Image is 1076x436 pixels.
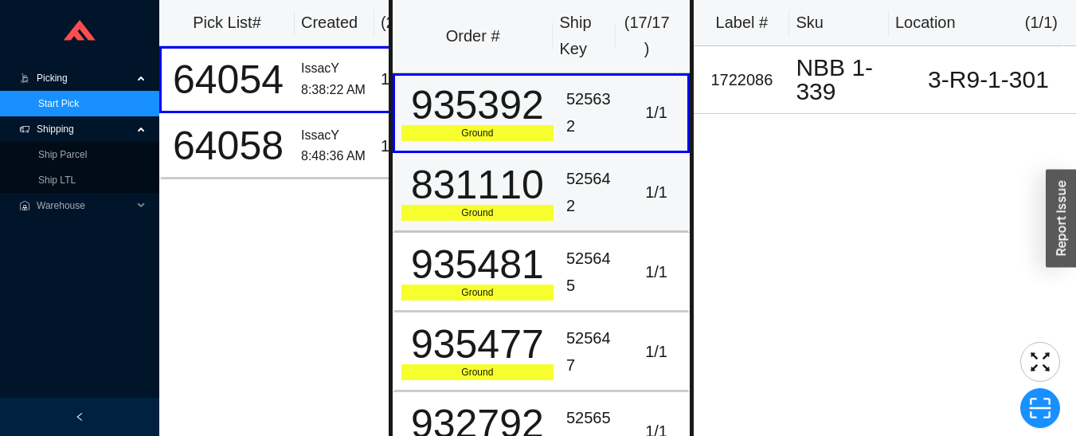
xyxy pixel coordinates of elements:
div: 1 / 1 [632,100,682,126]
span: fullscreen [1021,350,1059,374]
div: 831110 [401,165,554,205]
div: ( 1 / 1 ) [1025,10,1058,36]
div: ( 2 ) [381,10,432,36]
div: Location [895,10,956,36]
div: 525632 [566,86,619,139]
div: Ground [401,364,554,380]
div: 11 / 11 [381,133,429,159]
div: 8:38:22 AM [301,80,368,101]
button: fullscreen [1020,342,1060,382]
div: 1 / 1 [632,259,682,285]
div: 64058 [168,126,288,166]
div: 935477 [401,324,554,364]
div: 525645 [566,245,619,299]
span: left [75,412,84,422]
div: ( 17 / 17 ) [622,10,671,63]
div: Ground [401,205,554,221]
div: IssacY [301,58,368,80]
div: 1722086 [700,67,783,93]
div: 64054 [168,60,288,100]
div: 17 / 44 [381,66,429,92]
div: 525647 [566,325,619,379]
a: Start Pick [38,98,79,109]
span: scan [1021,396,1059,420]
span: Picking [37,65,132,91]
div: 3-R9-1-301 [907,68,1070,92]
button: scan [1020,388,1060,428]
div: 1 / 1 [632,339,682,365]
div: Ground [401,125,554,141]
div: NBB 1-339 [796,56,894,104]
a: Ship Parcel [38,149,87,160]
div: 8:48:36 AM [301,146,368,167]
div: 525642 [566,166,619,219]
div: 1 / 1 [632,179,682,206]
div: IssacY [301,125,368,147]
a: Ship LTL [38,175,76,186]
div: 935481 [401,245,554,285]
div: 935392 [401,85,554,125]
div: Ground [401,285,554,300]
span: Shipping [37,116,132,142]
span: Warehouse [37,193,132,218]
